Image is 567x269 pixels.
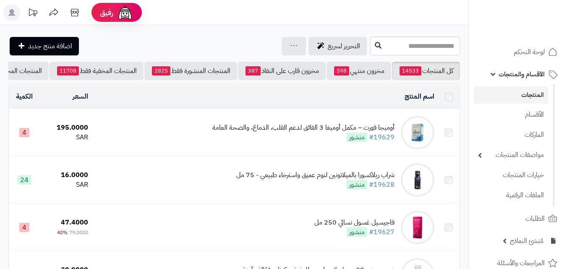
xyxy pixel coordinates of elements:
a: مخزون منتهي598 [327,62,391,80]
a: المنتجات [474,86,548,104]
span: منشور [347,133,367,142]
span: الطلبات [525,213,545,225]
div: أوميجا فورت – مكمل أوميغا 3 الفائق لدعم القلب، الدماغ، والصحة العامة [212,123,395,133]
a: كل المنتجات14533 [392,62,460,80]
span: 4 [19,128,29,137]
a: خيارات المنتجات [474,166,548,184]
span: مُنشئ النماذج [510,235,543,247]
span: التحرير لسريع [328,41,360,51]
a: السعر [73,91,88,102]
a: المنتجات المخفية فقط11708 [50,62,144,80]
a: اسم المنتج [405,91,434,102]
a: الملفات الرقمية [474,186,548,204]
a: #19629 [369,132,395,142]
a: الماركات [474,126,548,144]
a: مواصفات المنتجات [474,146,548,164]
span: 11708 [57,66,79,76]
span: 4 [19,223,29,232]
img: شراب ريلاكسورا بالميلاتونين لنوم عميق واسترخاء طبيعي - 75 مل [401,163,434,197]
span: اضافة منتج جديد [28,41,72,51]
a: الطلبات [474,209,562,229]
span: 47.4000 [61,217,88,227]
div: 16.0000 [43,170,88,180]
div: SAR [43,180,88,190]
span: رفيق [100,8,113,18]
a: الكمية [16,91,33,102]
span: 24 [18,175,31,185]
span: 598 [334,66,349,76]
img: ai-face.png [117,4,133,21]
img: فاجيسيل غسول نسائي 250 مل [401,211,434,244]
span: المراجعات والأسئلة [497,257,545,269]
span: 2825 [152,66,170,76]
div: فاجيسيل غسول نسائي 250 مل [314,218,395,227]
a: #19627 [369,227,395,237]
span: 79.0000 [69,229,88,236]
a: التحرير لسريع [308,37,367,55]
div: شراب ريلاكسورا بالميلاتونين لنوم عميق واسترخاء طبيعي - 75 مل [236,170,395,180]
img: أوميجا فورت – مكمل أوميغا 3 الفائق لدعم القلب، الدماغ، والصحة العامة [401,116,434,149]
span: منشور [347,180,367,189]
span: الأقسام والمنتجات [499,68,545,80]
div: SAR [43,133,88,142]
span: لوحة التحكم [514,46,545,58]
a: تحديثات المنصة [22,4,43,23]
a: مخزون قارب على النفاذ387 [238,62,326,80]
a: لوحة التحكم [474,42,562,62]
div: 195.0000 [43,123,88,133]
a: #19628 [369,180,395,190]
span: 40% [57,229,68,236]
span: 14533 [400,66,421,76]
a: اضافة منتج جديد [10,37,79,55]
a: المنتجات المنشورة فقط2825 [144,62,237,80]
a: الأقسام [474,106,548,124]
span: 387 [246,66,261,76]
span: منشور [347,227,367,237]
